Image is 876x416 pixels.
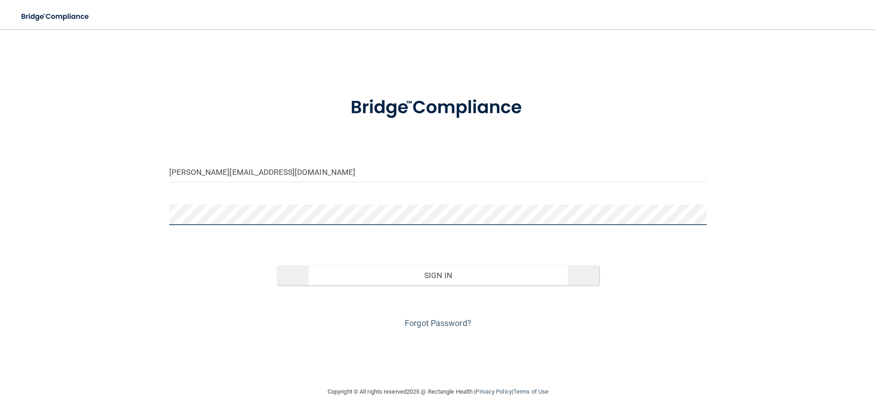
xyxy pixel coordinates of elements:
[277,265,600,285] button: Sign In
[513,388,548,395] a: Terms of Use
[405,318,471,328] a: Forgot Password?
[332,84,544,132] img: bridge_compliance_login_screen.278c3ca4.svg
[169,162,707,182] input: Email
[271,377,605,406] div: Copyright © All rights reserved 2025 @ Rectangle Health | |
[14,7,98,26] img: bridge_compliance_login_screen.278c3ca4.svg
[475,388,511,395] a: Privacy Policy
